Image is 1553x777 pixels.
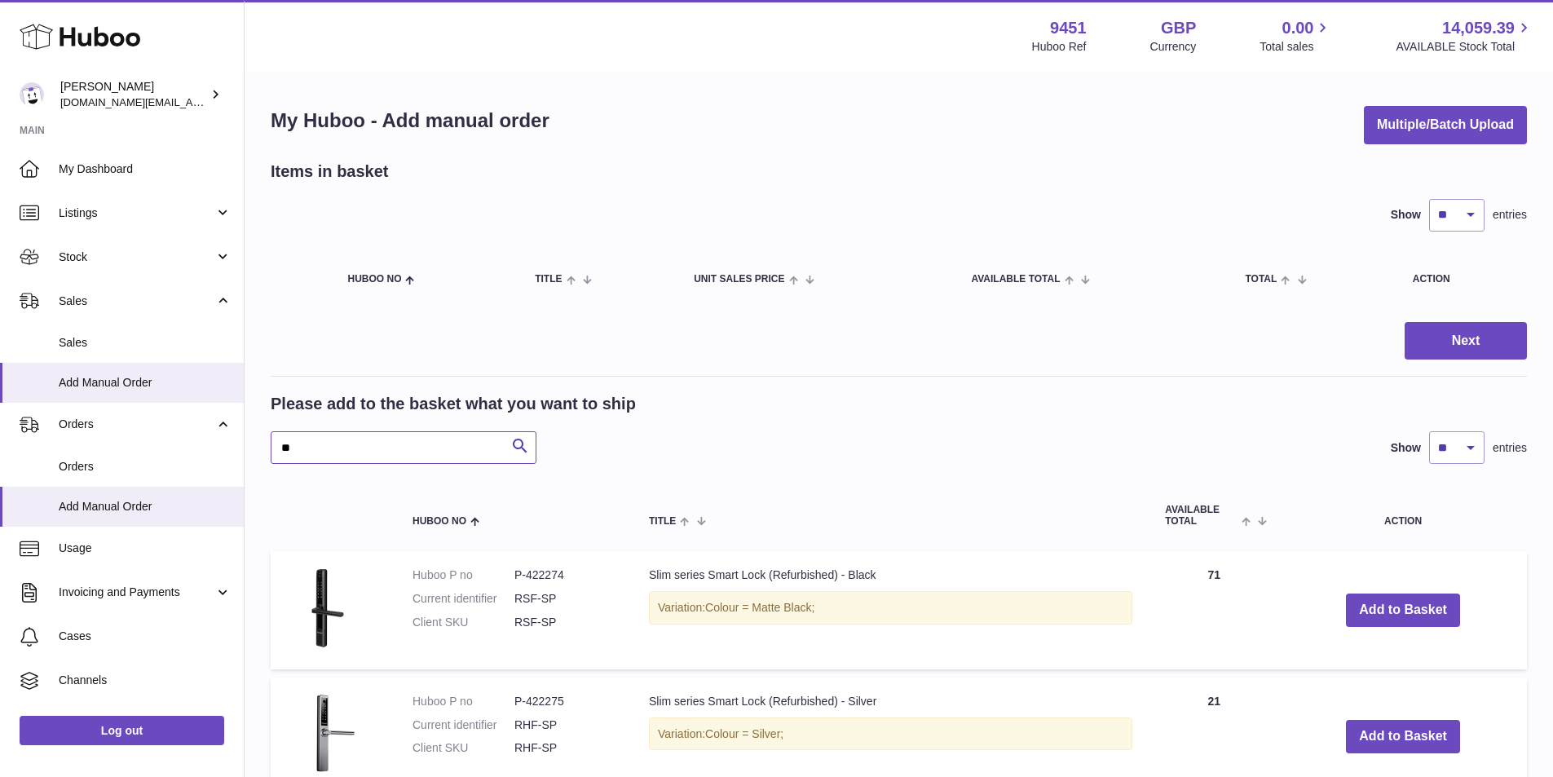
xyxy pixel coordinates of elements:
[59,375,232,391] span: Add Manual Order
[59,335,232,351] span: Sales
[271,108,549,134] h1: My Huboo - Add manual order
[413,567,514,583] dt: Huboo P no
[1282,17,1314,39] span: 0.00
[413,615,514,630] dt: Client SKU
[413,740,514,756] dt: Client SKU
[287,694,368,775] img: Slim series Smart Lock (Refurbished) - Silver
[705,727,783,740] span: Colour = Silver;
[514,694,616,709] dd: P-422275
[271,393,636,415] h2: Please add to the basket what you want to ship
[1346,720,1460,753] button: Add to Basket
[1279,488,1527,542] th: Action
[59,673,232,688] span: Channels
[535,274,562,285] span: Title
[1050,17,1087,39] strong: 9451
[59,161,232,177] span: My Dashboard
[59,205,214,221] span: Listings
[694,274,784,285] span: Unit Sales Price
[59,499,232,514] span: Add Manual Order
[514,615,616,630] dd: RSF-SP
[347,274,401,285] span: Huboo no
[1150,39,1197,55] div: Currency
[59,249,214,265] span: Stock
[705,601,814,614] span: Colour = Matte Black;
[1493,440,1527,456] span: entries
[413,516,466,527] span: Huboo no
[59,585,214,600] span: Invoicing and Payments
[1032,39,1087,55] div: Huboo Ref
[649,516,676,527] span: Title
[1364,106,1527,144] button: Multiple/Batch Upload
[1391,440,1421,456] label: Show
[1245,274,1277,285] span: Total
[20,716,224,745] a: Log out
[59,459,232,475] span: Orders
[59,417,214,432] span: Orders
[1260,39,1332,55] span: Total sales
[1165,505,1238,526] span: AVAILABLE Total
[971,274,1060,285] span: AVAILABLE Total
[1161,17,1196,39] strong: GBP
[60,79,207,110] div: [PERSON_NAME]
[59,629,232,644] span: Cases
[20,82,44,107] img: amir.ch@gmail.com
[271,161,389,183] h2: Items in basket
[59,294,214,309] span: Sales
[1405,322,1527,360] button: Next
[1391,207,1421,223] label: Show
[1413,274,1511,285] div: Action
[287,567,368,649] img: Slim series Smart Lock (Refurbished) - Black
[1493,207,1527,223] span: entries
[649,717,1132,751] div: Variation:
[633,551,1149,669] td: Slim series Smart Lock (Refurbished) - Black
[60,95,324,108] span: [DOMAIN_NAME][EMAIL_ADDRESS][DOMAIN_NAME]
[413,694,514,709] dt: Huboo P no
[1396,39,1533,55] span: AVAILABLE Stock Total
[1260,17,1332,55] a: 0.00 Total sales
[1442,17,1515,39] span: 14,059.39
[413,717,514,733] dt: Current identifier
[514,567,616,583] dd: P-422274
[1149,551,1279,669] td: 71
[1346,594,1460,627] button: Add to Basket
[649,591,1132,625] div: Variation:
[514,717,616,733] dd: RHF-SP
[59,541,232,556] span: Usage
[514,591,616,607] dd: RSF-SP
[514,740,616,756] dd: RHF-SP
[413,591,514,607] dt: Current identifier
[1396,17,1533,55] a: 14,059.39 AVAILABLE Stock Total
